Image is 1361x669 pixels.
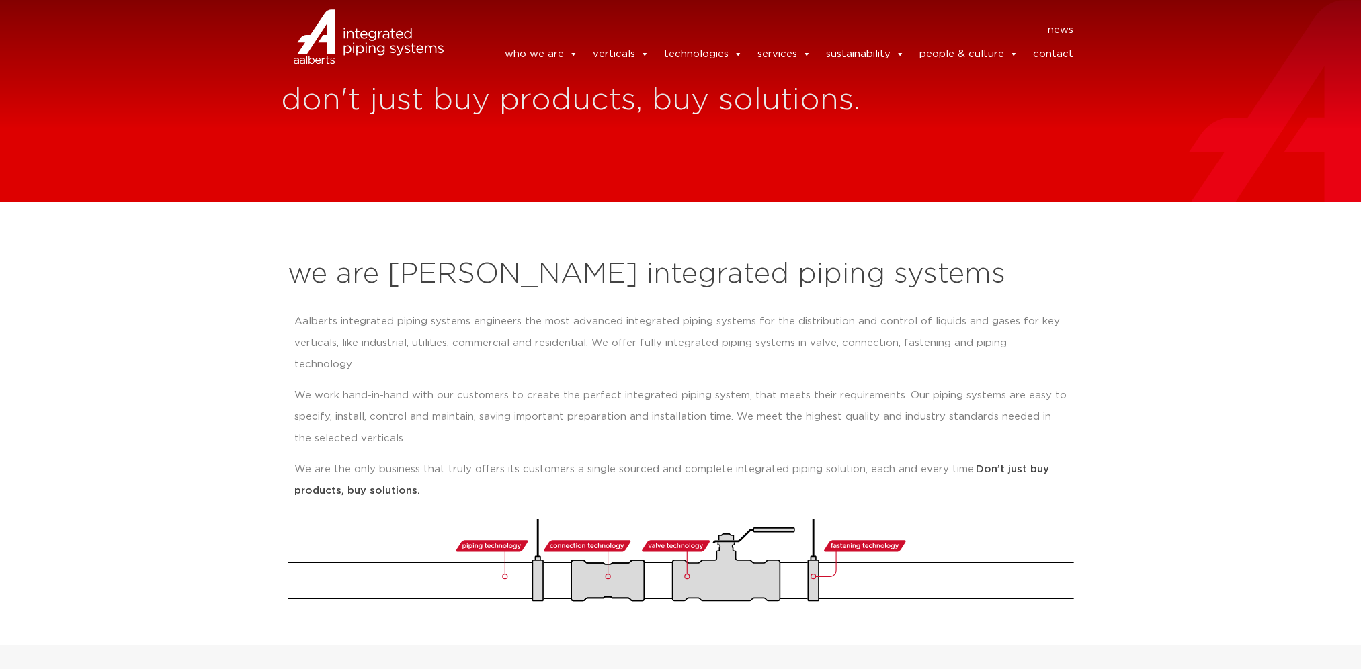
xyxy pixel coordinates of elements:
a: services [757,41,811,68]
a: contact [1033,41,1073,68]
a: people & culture [919,41,1018,68]
p: We are the only business that truly offers its customers a single sourced and complete integrated... [294,459,1067,502]
p: Aalberts integrated piping systems engineers the most advanced integrated piping systems for the ... [294,311,1067,375]
a: who we are [505,41,578,68]
h2: we are [PERSON_NAME] integrated piping systems [288,259,1074,291]
a: news [1048,19,1073,41]
nav: Menu [464,19,1074,41]
a: technologies [664,41,743,68]
a: verticals [593,41,649,68]
p: We work hand-in-hand with our customers to create the perfect integrated piping system, that meet... [294,385,1067,449]
a: sustainability [826,41,905,68]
